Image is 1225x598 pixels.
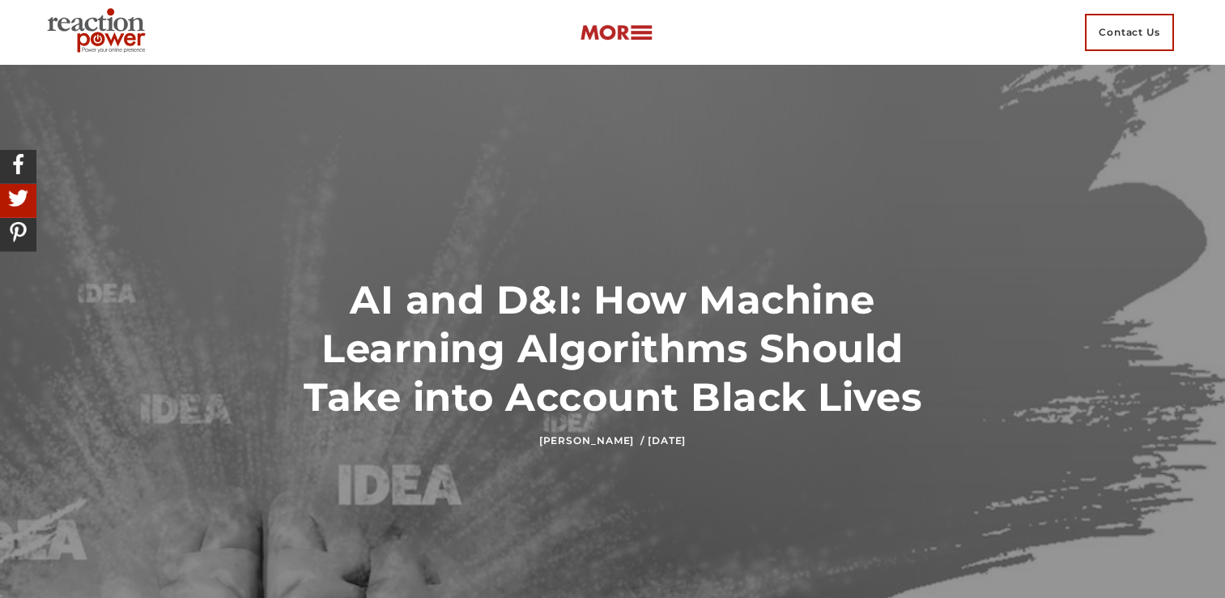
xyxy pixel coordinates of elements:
img: Share On Facebook [4,150,32,178]
a: [PERSON_NAME] / [539,434,644,446]
img: Executive Branding | Personal Branding Agency [40,3,158,62]
img: Share On Pinterest [4,218,32,246]
time: [DATE] [648,434,686,446]
img: more-btn.png [580,23,653,42]
span: Contact Us [1085,14,1174,51]
h1: AI and D&I: How Machine Learning Algorithms Should Take into Account Black Lives [274,276,951,421]
img: Share On Twitter [4,184,32,212]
